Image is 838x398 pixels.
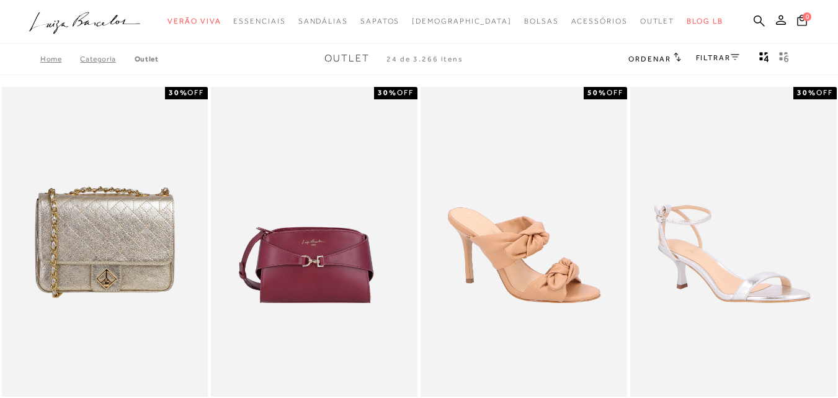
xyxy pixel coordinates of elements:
a: noSubCategoriesText [233,10,285,33]
a: BLOG LB [687,10,723,33]
a: MULE DE SALTO ALTO EM COURO BEGE COM LAÇOS MULE DE SALTO ALTO EM COURO BEGE COM LAÇOS [422,89,626,395]
img: Bolsa média pesponto monograma dourado [3,89,207,395]
a: Outlet [135,55,159,63]
a: Home [40,55,80,63]
span: OFF [816,88,833,97]
a: noSubCategoriesText [640,10,675,33]
span: [DEMOGRAPHIC_DATA] [412,17,512,25]
a: noSubCategoriesText [298,10,348,33]
a: noSubCategoriesText [167,10,221,33]
span: Sandálias [298,17,348,25]
a: Bolsa média pesponto monograma dourado Bolsa média pesponto monograma dourado [3,89,207,395]
img: SANDÁLIA DE TIRAS FINAS METALIZADA PRATA DE SALTO MÉDIO [631,89,836,395]
a: SANDÁLIA DE TIRAS FINAS METALIZADA PRATA DE SALTO MÉDIO SANDÁLIA DE TIRAS FINAS METALIZADA PRATA ... [631,89,836,395]
button: 0 [793,14,811,30]
a: FILTRAR [696,53,739,62]
span: OFF [397,88,414,97]
span: 0 [803,12,811,21]
strong: 50% [587,88,607,97]
a: noSubCategoriesText [412,10,512,33]
strong: 30% [378,88,397,97]
strong: 30% [169,88,188,97]
span: OFF [187,88,204,97]
span: Ordenar [628,55,671,63]
a: noSubCategoriesText [360,10,399,33]
a: Categoria [80,55,134,63]
a: BOLSA PEQUENA EM COURO MARSALA COM FERRAGEM EM GANCHO BOLSA PEQUENA EM COURO MARSALA COM FERRAGEM... [212,89,416,395]
span: OFF [607,88,623,97]
span: BLOG LB [687,17,723,25]
span: Outlet [640,17,675,25]
span: Sapatos [360,17,399,25]
img: MULE DE SALTO ALTO EM COURO BEGE COM LAÇOS [422,89,626,395]
span: Outlet [324,53,370,64]
img: BOLSA PEQUENA EM COURO MARSALA COM FERRAGEM EM GANCHO [212,89,416,395]
span: 24 de 3.266 itens [386,55,463,63]
button: Mostrar 4 produtos por linha [756,51,773,67]
a: noSubCategoriesText [524,10,559,33]
a: noSubCategoriesText [571,10,628,33]
strong: 30% [797,88,816,97]
span: Bolsas [524,17,559,25]
button: gridText6Desc [775,51,793,67]
span: Essenciais [233,17,285,25]
span: Acessórios [571,17,628,25]
span: Verão Viva [167,17,221,25]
